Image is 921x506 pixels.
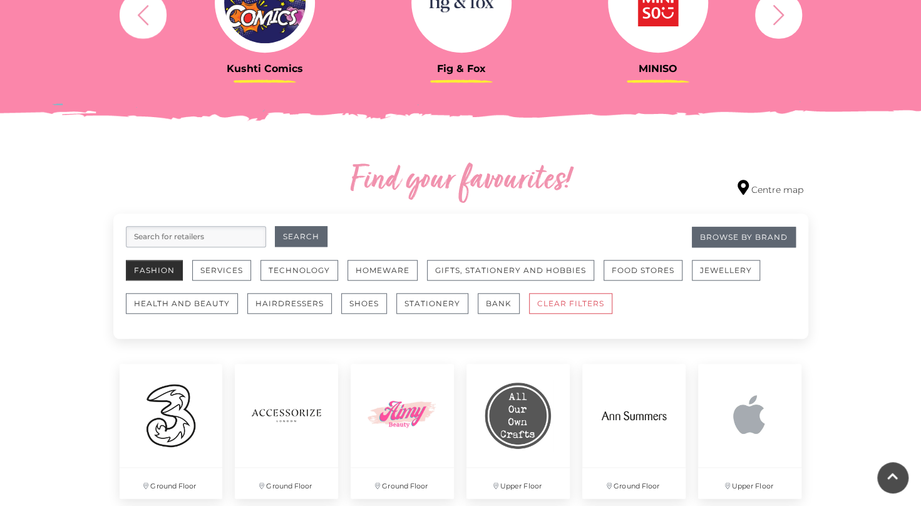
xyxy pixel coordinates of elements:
button: Bank [478,293,520,314]
a: Gifts, Stationery and Hobbies [427,260,604,293]
a: Upper Floor [692,358,808,505]
a: Jewellery [692,260,769,293]
button: Technology [260,260,338,281]
a: Fashion [126,260,192,293]
button: Services [192,260,251,281]
a: Services [192,260,260,293]
a: Bank [478,293,529,326]
a: Ground Floor [344,358,460,505]
h3: MINISO [569,63,747,75]
button: Homeware [347,260,418,281]
a: Shoes [341,293,396,326]
a: Hairdressers [247,293,341,326]
a: Centre map [738,180,803,197]
a: Ground Floor [229,358,344,505]
a: Food Stores [604,260,692,293]
button: Gifts, Stationery and Hobbies [427,260,594,281]
p: Upper Floor [698,468,801,498]
button: Hairdressers [247,293,332,314]
a: Technology [260,260,347,293]
p: Ground Floor [582,468,686,498]
button: CLEAR FILTERS [529,293,612,314]
button: Jewellery [692,260,760,281]
a: CLEAR FILTERS [529,293,622,326]
a: Upper Floor [460,358,576,505]
button: Fashion [126,260,183,281]
a: Ground Floor [113,358,229,505]
button: Shoes [341,293,387,314]
button: Search [275,226,327,247]
h2: Find your favourites! [232,161,689,201]
button: Health and Beauty [126,293,238,314]
h3: Kushti Comics [176,63,354,75]
button: Food Stores [604,260,682,281]
h3: Fig & Fox [373,63,550,75]
p: Ground Floor [120,468,223,498]
input: Search for retailers [126,226,266,247]
button: Stationery [396,293,468,314]
a: Stationery [396,293,478,326]
p: Ground Floor [235,468,338,498]
a: Homeware [347,260,427,293]
a: Ground Floor [576,358,692,505]
p: Ground Floor [351,468,454,498]
a: Browse By Brand [692,227,796,247]
p: Upper Floor [466,468,570,498]
a: Health and Beauty [126,293,247,326]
